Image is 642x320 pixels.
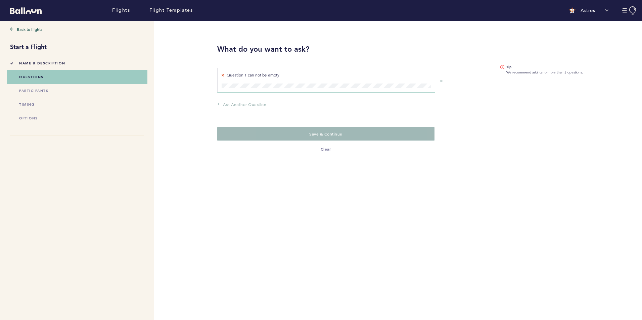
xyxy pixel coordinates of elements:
span: We recommend asking no more than 5 questions. [506,64,596,75]
h2: What do you want to ask? [217,44,455,54]
span: Question 1 can not be empty [227,72,279,78]
button: Ask another question [217,101,266,109]
b: Tip [506,64,596,70]
button: Astros [565,4,612,17]
a: Balloon [5,7,42,14]
span: Clear [321,146,331,152]
button: Remove question 0 [440,64,446,96]
svg: Balloon [10,7,42,14]
span: options [19,116,38,120]
button: Clear [217,146,434,152]
span: questions [19,75,44,79]
span: timing [19,102,35,107]
h1: Start a Flight [10,43,144,51]
span: participants [19,89,48,93]
span: Ask another question [223,101,266,108]
a: Flight Templates [149,7,193,14]
a: Flights [112,7,130,14]
button: Manage Account [622,6,637,15]
span: Name & Description [19,61,65,65]
button: Save & Continue [217,127,434,141]
a: Back to flights [10,26,144,33]
span: Save & Continue [309,131,342,137]
p: Astros [581,7,595,14]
